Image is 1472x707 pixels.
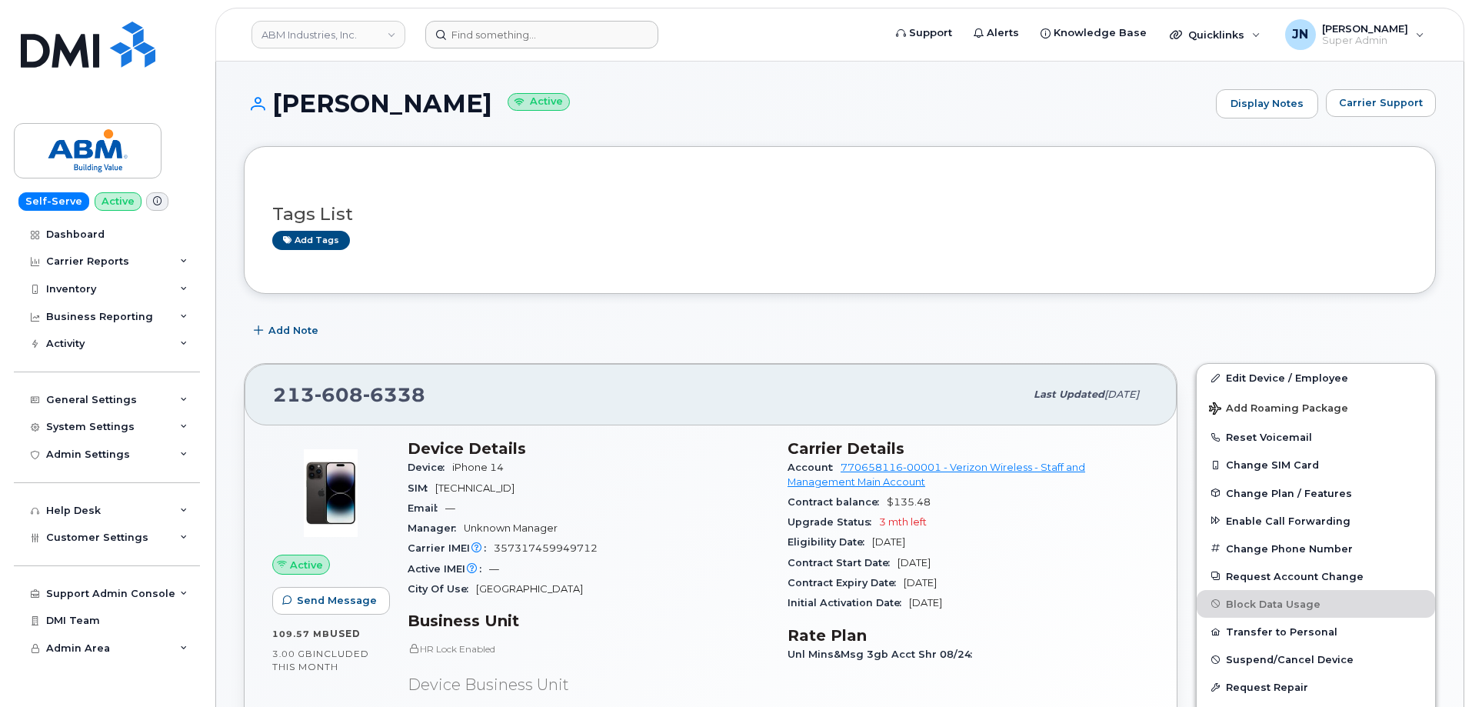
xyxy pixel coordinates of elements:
[1197,673,1435,701] button: Request Repair
[408,563,489,575] span: Active IMEI
[788,577,904,589] span: Contract Expiry Date
[476,583,583,595] span: [GEOGRAPHIC_DATA]
[1197,590,1435,618] button: Block Data Usage
[272,205,1407,224] h3: Tags List
[408,482,435,494] span: SIM
[1197,392,1435,423] button: Add Roaming Package
[1197,618,1435,645] button: Transfer to Personal
[464,522,558,534] span: Unknown Manager
[363,383,425,406] span: 6338
[408,462,452,473] span: Device
[489,563,499,575] span: —
[1197,364,1435,392] a: Edit Device / Employee
[408,583,476,595] span: City Of Use
[408,439,769,458] h3: Device Details
[273,383,425,406] span: 213
[408,522,464,534] span: Manager
[408,502,445,514] span: Email
[788,516,879,528] span: Upgrade Status
[788,536,872,548] span: Eligibility Date
[408,542,494,554] span: Carrier IMEI
[1034,389,1104,400] span: Last updated
[272,649,313,659] span: 3.00 GB
[290,558,323,572] span: Active
[1226,515,1350,526] span: Enable Call Forwarding
[788,462,1085,487] a: 770658116-00001 - Verizon Wireless - Staff and Management Main Account
[909,597,942,609] span: [DATE]
[788,649,980,660] span: Unl Mins&Msg 3gb Acct Shr 08/24
[1197,535,1435,562] button: Change Phone Number
[330,628,361,639] span: used
[285,447,377,539] img: image20231002-3703462-njx0qo.jpeg
[887,496,931,508] span: $135.48
[244,317,331,345] button: Add Note
[435,482,515,494] span: [TECHNICAL_ID]
[1197,645,1435,673] button: Suspend/Cancel Device
[788,597,909,609] span: Initial Activation Date
[408,612,769,630] h3: Business Unit
[297,593,377,608] span: Send Message
[1226,654,1354,665] span: Suspend/Cancel Device
[1209,402,1348,417] span: Add Roaming Package
[1197,479,1435,507] button: Change Plan / Features
[1104,389,1139,400] span: [DATE]
[272,629,330,639] span: 109.57 MB
[1216,89,1318,118] a: Display Notes
[904,577,937,589] span: [DATE]
[508,93,570,111] small: Active
[1197,451,1435,479] button: Change SIM Card
[268,323,318,338] span: Add Note
[408,642,769,655] p: HR Lock Enabled
[1197,423,1435,451] button: Reset Voicemail
[872,536,905,548] span: [DATE]
[244,90,1208,117] h1: [PERSON_NAME]
[1326,89,1436,117] button: Carrier Support
[494,542,598,554] span: 357317459949712
[788,626,1149,645] h3: Rate Plan
[272,231,350,250] a: Add tags
[315,383,363,406] span: 608
[445,502,455,514] span: —
[272,648,369,673] span: included this month
[1226,487,1352,499] span: Change Plan / Features
[272,587,390,615] button: Send Message
[788,462,841,473] span: Account
[408,674,769,696] p: Device Business Unit
[788,496,887,508] span: Contract balance
[452,462,504,473] span: iPhone 14
[788,439,1149,458] h3: Carrier Details
[1197,562,1435,590] button: Request Account Change
[1339,95,1423,110] span: Carrier Support
[898,557,931,569] span: [DATE]
[1197,507,1435,535] button: Enable Call Forwarding
[879,516,927,528] span: 3 mth left
[788,557,898,569] span: Contract Start Date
